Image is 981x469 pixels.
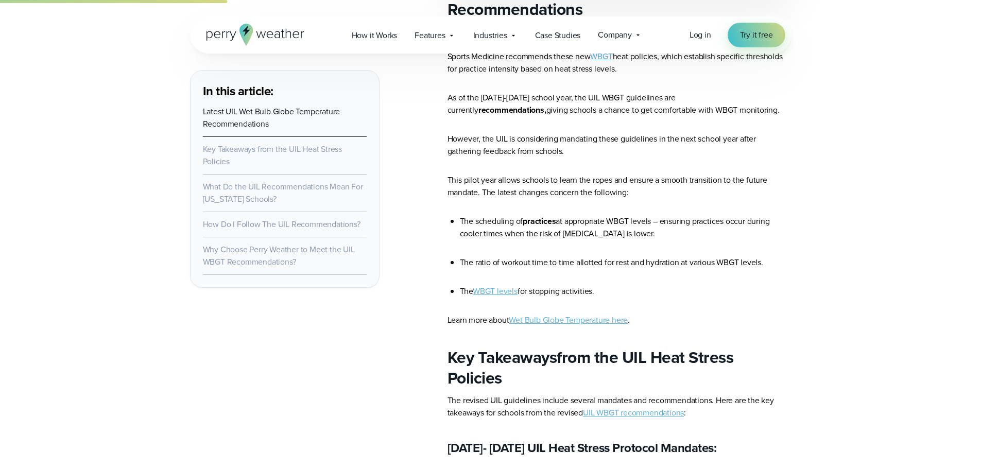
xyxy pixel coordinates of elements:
[352,29,398,42] span: How it Works
[526,25,590,46] a: Case Studies
[203,244,355,268] a: Why Choose Perry Weather to Meet the UIL WBGT Recommendations?
[343,25,406,46] a: How it Works
[598,29,632,41] span: Company
[583,407,684,419] a: UIL WBGT recommendations
[478,104,546,116] strong: recommendations,
[203,218,360,230] a: How Do I Follow The UIL Recommendations?
[473,29,507,42] span: Industries
[415,29,445,42] span: Features
[448,92,791,116] p: As of the [DATE]-[DATE] school year, the UIL WBGT guidelines are currently giving schools a chanc...
[448,345,734,390] strong: from the UIL Heat Stress Policies
[473,285,518,297] a: WBGT levels
[590,50,612,62] a: WBGT
[509,314,628,326] a: Wet Bulb Globe Temperature here
[203,106,340,130] a: Latest UIL Wet Bulb Globe Temperature Recommendations
[448,345,557,370] strong: Key Takeaways
[203,83,367,99] h3: In this article:
[523,215,556,227] strong: practices
[203,181,363,205] a: What Do the UIL Recommendations Mean For [US_STATE] Schools?
[460,215,791,240] li: The scheduling of at appropriate WBGT levels – ensuring practices occur during cooler times when ...
[448,439,717,457] strong: [DATE]- [DATE] UIL Heat Stress Protocol Mandates:
[690,29,711,41] a: Log in
[460,285,791,298] li: The for stopping activities.
[448,133,791,158] p: However, the UIL is considering mandating these guidelines in the next school year after gatherin...
[203,143,342,167] a: Key Takeaways from the UIL Heat Stress Policies
[448,394,791,419] p: The revised UIL guidelines include several mandates and recommendations. Here are the key takeawa...
[460,256,791,269] li: The ratio of workout time to time allotted for rest and hydration at various WBGT levels.
[448,174,791,199] p: This pilot year allows schools to learn the ropes and ensure a smooth transition to the future ma...
[740,29,773,41] span: Try it free
[535,29,581,42] span: Case Studies
[448,314,791,326] p: Learn more about .
[728,23,785,47] a: Try it free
